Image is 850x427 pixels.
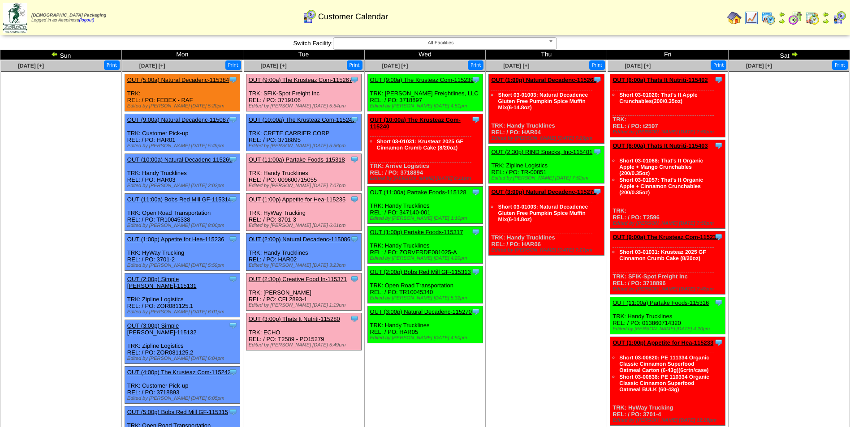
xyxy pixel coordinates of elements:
img: Tooltip [471,188,480,196]
a: OUT (11:00a) Partake Foods-115318 [249,156,345,163]
a: OUT (4:00p) The Krusteaz Com-115242 [127,369,231,376]
td: Fri [607,50,729,60]
div: TRK: Handy Trucklines REL: / PO: 013860714320 [610,297,725,334]
img: calendarblend.gif [788,11,803,25]
div: TRK: REL: / PO: T2596 [610,140,725,229]
td: Wed [364,50,486,60]
button: Print [589,60,605,70]
div: TRK: [PERSON_NAME] REL: / PO: CFI 2893-1 [246,273,361,311]
a: OUT (5:00a) Natural Decadenc-115384 [127,77,229,83]
img: Tooltip [714,75,723,84]
a: OUT (10:00a) Natural Decadenc-115269 [127,156,233,163]
img: Tooltip [350,155,359,164]
div: Edited by [PERSON_NAME] [DATE] 7:26pm [491,136,604,141]
span: [DEMOGRAPHIC_DATA] Packaging [31,13,106,18]
div: TRK: Handy Trucklines REL: / PO: HAR02 [246,234,361,271]
img: arrowleft.gif [778,11,785,18]
img: arrowright.gif [791,51,798,58]
div: Edited by [PERSON_NAME] [DATE] 2:02pm [127,183,240,188]
a: OUT (10:00a) The Krusteaz Com-115241 [249,116,356,123]
button: Print [104,60,120,70]
img: Tooltip [714,232,723,241]
a: OUT (9:00a) The Krusteaz Com-115238 [613,234,719,240]
a: OUT (5:00p) Bobs Red Mill GF-115315 [127,409,228,415]
a: OUT (3:00p) Simple [PERSON_NAME]-115132 [127,322,197,336]
div: Edited by [PERSON_NAME] [DATE] 7:52pm [491,175,604,181]
div: TRK: Open Road Transportation REL: / PO: TR10045340 [367,266,483,303]
a: OUT (2:00p) Simple [PERSON_NAME]-115131 [127,276,197,289]
img: calendarcustomer.gif [302,9,316,24]
div: Edited by [PERSON_NAME] [DATE] 1:10pm [370,216,483,221]
div: Edited by [PERSON_NAME] [DATE] 7:07pm [249,183,361,188]
img: Tooltip [471,75,480,84]
div: Edited by [PERSON_NAME] [DATE] 6:01pm [249,223,361,228]
a: OUT (2:30p) RIND Snacks, Inc-115401 [491,149,592,155]
div: TRK: CRETE CARRIER CORP REL: / PO: 3718895 [246,114,361,151]
img: Tooltip [229,367,237,376]
div: Edited by [PERSON_NAME] [DATE] 7:50pm [613,221,725,226]
div: Edited by [PERSON_NAME] [DATE] 6:04pm [127,356,240,361]
img: Tooltip [350,235,359,243]
img: Tooltip [471,267,480,276]
a: OUT (3:00p) Natural Decadenc-115279 [491,188,596,195]
div: Edited by [PERSON_NAME] [DATE] 7:50pm [613,129,725,135]
img: Tooltip [714,298,723,307]
div: TRK: Zipline Logistics REL: / PO: TR-00851 [489,146,604,184]
div: Edited by [PERSON_NAME] [DATE] 8:00pm [127,223,240,228]
a: (logout) [79,18,94,23]
a: OUT (9:00a) The Krusteaz Com-115267 [249,77,352,83]
a: Short 03-00838: PE 110334 Organic Classic Cinnamon Superfood Oatmeal BULK (60-43g) [619,374,709,393]
td: Sat [729,50,850,60]
img: Tooltip [350,195,359,204]
a: OUT (1:00p) Partake Foods-115317 [370,229,463,235]
a: OUT (2:00p) Bobs Red Mill GF-115313 [370,269,471,275]
div: TRK: Handy Trucklines REL: / PO: HAR03 [125,154,240,191]
span: [DATE] [+] [503,63,529,69]
a: [DATE] [+] [746,63,772,69]
img: arrowright.gif [778,18,785,25]
a: Short 03-01003: Natural Decadence Gluten Free Pumpkin Spice Muffin Mix(6-14.8oz) [498,92,588,111]
span: [DATE] [+] [382,63,408,69]
img: arrowright.gif [822,18,829,25]
img: Tooltip [593,147,602,156]
div: Edited by [PERSON_NAME] [DATE] 5:56pm [249,143,361,149]
a: OUT (2:00p) Natural Decadenc-115086 [249,236,350,243]
img: Tooltip [229,407,237,416]
div: Edited by [PERSON_NAME] [DATE] 7:27pm [491,248,604,253]
span: [DATE] [+] [18,63,44,69]
a: [DATE] [+] [139,63,165,69]
td: Tue [243,50,364,60]
img: arrowleft.gif [51,51,58,58]
div: TRK: HyWay Trucking REL: / PO: 3701-3 [246,194,361,231]
img: calendarcustomer.gif [832,11,846,25]
a: [DATE] [+] [625,63,651,69]
img: Tooltip [714,141,723,150]
a: OUT (1:00p) Appetite for Hea-115235 [249,196,346,203]
div: Edited by [PERSON_NAME] [DATE] 5:49pm [249,342,361,348]
div: TRK: SFIK-Spot Freight Inc REL: / PO: 3718896 [610,231,725,295]
div: TRK: HyWay Trucking REL: / PO: 3701-4 [610,337,725,426]
a: Short 03-01031: Krusteaz 2025 GF Cinnamon Crumb Cake (8/20oz) [377,138,463,151]
img: Tooltip [229,235,237,243]
div: TRK: Customer Pick-up REL: / PO: 3718893 [125,367,240,404]
div: Edited by [PERSON_NAME] [DATE] 5:59pm [127,263,240,268]
img: Tooltip [350,115,359,124]
div: TRK: Customer Pick-up REL: / PO: HAR01 [125,114,240,151]
a: OUT (11:00a) Partake Foods-115128 [370,189,466,196]
div: TRK: Handy Trucklines REL: / PO: 009600715055 [246,154,361,191]
a: OUT (2:30p) Creative Food In-115371 [249,276,347,282]
img: home.gif [727,11,742,25]
div: Edited by [PERSON_NAME] [DATE] 3:23pm [249,263,361,268]
div: TRK: Handy Trucklines REL: / PO: HAR04 [489,74,604,144]
a: OUT (1:00p) Natural Decadenc-115268 [491,77,596,83]
a: OUT (9:00a) The Krusteaz Com-115239 [370,77,474,83]
div: TRK: HyWay Trucking REL: / PO: 3701-2 [125,234,240,271]
button: Print [468,60,483,70]
button: Print [347,60,362,70]
div: Edited by [PERSON_NAME] [DATE] 4:20pm [613,326,725,332]
span: [DATE] [+] [261,63,287,69]
img: Tooltip [593,75,602,84]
